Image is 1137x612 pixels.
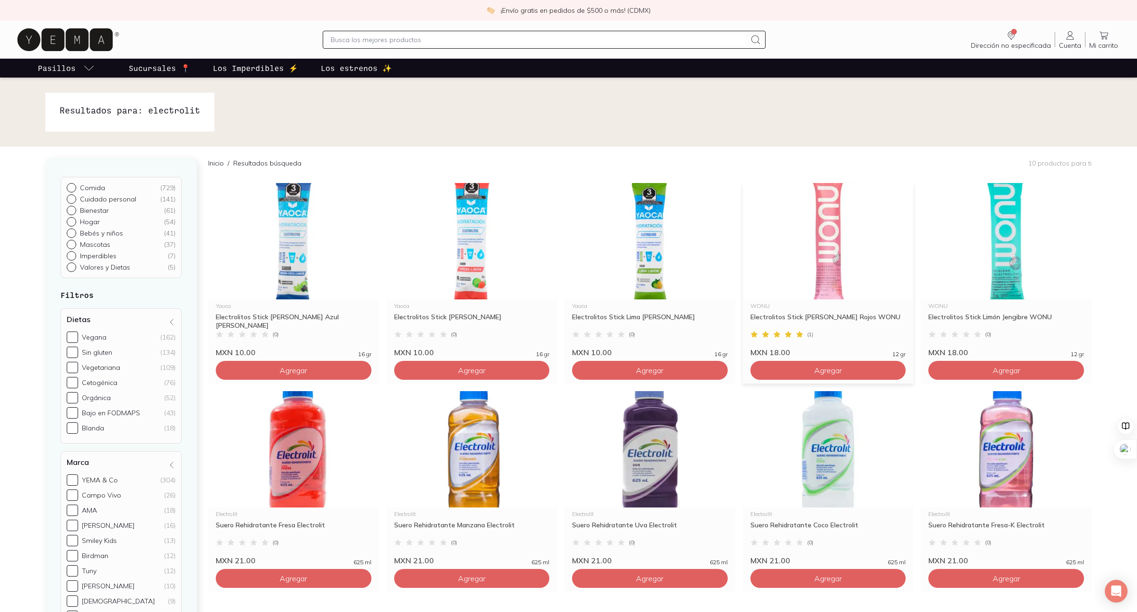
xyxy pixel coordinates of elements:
a: Dirección no especificada [967,30,1055,50]
button: Agregar [216,569,371,588]
p: Comida [80,184,105,192]
span: ( 0 ) [273,332,279,337]
a: Suero Rehidratante Fresa ElectrolitElectrolitSuero Rehidratante Fresa Electrolit(0)MXN 21.00625 ml [208,391,379,565]
span: ( 0 ) [985,332,991,337]
h4: Dietas [67,315,90,324]
input: Cetogénica(76) [67,377,78,388]
div: Electrolitos Stick Limón Jengibre WONU [928,313,1084,330]
input: Bajo en FODMAPS(43) [67,407,78,419]
img: Suero Rehidratante Uva Electrolit [564,391,735,507]
span: ( 0 ) [451,540,457,545]
span: ( 0 ) [629,540,635,545]
span: Agregar [993,366,1020,375]
button: Agregar [750,361,906,380]
input: [PERSON_NAME](16) [67,520,78,531]
span: / [224,158,233,168]
span: Agregar [458,574,485,583]
input: Busca los mejores productos [331,34,746,45]
span: MXN 21.00 [394,556,434,565]
div: ( 61 ) [164,206,176,215]
a: Los Imperdibles ⚡️ [211,59,300,78]
div: (134) [160,348,176,357]
div: Suero Rehidratante Coco Electrolit [750,521,906,538]
span: ( 0 ) [451,332,457,337]
span: Agregar [993,574,1020,583]
span: 625 ml [888,560,906,565]
div: Yaoca [572,303,728,309]
button: Agregar [928,361,1084,380]
span: 16 gr [536,351,549,357]
button: Agregar [572,569,728,588]
button: Agregar [928,569,1084,588]
span: ( 0 ) [985,540,991,545]
span: MXN 10.00 [216,348,256,357]
a: Electrolitos stick frutos rojos WONUWONUElectrolitos Stick [PERSON_NAME] Rojos WONU(1)MXN 18.0012 gr [743,183,914,357]
input: Sin gluten(134) [67,347,78,358]
div: Dietas [61,308,182,444]
img: Electrolitos Stick limon jengibre WONU [921,183,1092,299]
div: Smiley Kids [82,536,117,545]
strong: Filtros [61,290,94,299]
div: Blanda [82,424,104,432]
div: (18) [164,424,176,432]
div: ( 5 ) [167,263,176,271]
p: Los estrenos ✨ [321,62,392,74]
a: pasillo-todos-link [36,59,97,78]
div: Orgánica [82,393,111,402]
input: Tuny(12) [67,565,78,577]
a: Electrolitos Stick fresa YaokaYaocaElectrolitos Stick [PERSON_NAME](0)MXN 10.0016 gr [387,183,557,357]
span: Dirección no especificada [971,41,1051,50]
div: Electrolitos Stick Lima [PERSON_NAME] [572,313,728,330]
div: (12) [164,551,176,560]
div: [PERSON_NAME] [82,521,134,530]
img: Suero Rehidratante Fresa Kiwi Electrolit [921,391,1092,507]
a: Suero Rehidratante Coco ElectrolitElectrolitSuero Rehidratante Coco Electrolit(0)MXN 21.00625 ml [743,391,914,565]
img: Electrolitos Stick lima limon Yaoka [564,183,735,299]
img: Suero Rehidratante Manzana Electrolit [387,391,557,507]
span: Agregar [814,574,842,583]
p: Los Imperdibles ⚡️ [213,62,298,74]
div: Cetogénica [82,378,117,387]
span: 12 gr [1071,351,1084,357]
div: [DEMOGRAPHIC_DATA] [82,597,155,605]
span: 625 ml [531,560,549,565]
a: Electrolitos Stick limon jengibre WONUWONUElectrolitos Stick Limón Jengibre WONU(0)MXN 18.0012 gr [921,183,1092,357]
div: (16) [164,521,176,530]
input: YEMA & Co(304) [67,474,78,486]
div: Tuny [82,567,97,575]
span: MXN 21.00 [928,556,968,565]
div: ( 729 ) [160,184,176,192]
div: ( 41 ) [164,229,176,237]
div: (76) [164,378,176,387]
span: Agregar [280,574,307,583]
span: ( 1 ) [807,332,813,337]
div: ( 141 ) [160,195,176,203]
a: Suero Rehidratante Uva ElectrolitElectrolitSuero Rehidratante Uva Electrolit(0)MXN 21.00625 ml [564,391,735,565]
div: (162) [160,333,176,341]
div: Sin gluten [82,348,112,357]
div: Electrolit [750,511,906,517]
p: Bienestar [80,206,109,215]
span: MXN 10.00 [394,348,434,357]
a: Electrolitos Stick mora azul YaokaYaocaElectrolitos Stick [PERSON_NAME] Azul [PERSON_NAME](0)MXN ... [208,183,379,357]
div: YEMA & Co [82,476,118,484]
input: Campo Vivo(26) [67,490,78,501]
input: Blanda(18) [67,422,78,434]
div: Electrolit [394,511,550,517]
a: Electrolitos Stick lima limon YaokaYaocaElectrolitos Stick Lima [PERSON_NAME](0)MXN 10.0016 gr [564,183,735,357]
a: Suero Rehidratante Manzana ElectrolitElectrolitSuero Rehidratante Manzana Electrolit(0)MXN 21.006... [387,391,557,565]
span: Agregar [636,366,663,375]
p: 10 productos para ti [1028,159,1092,167]
span: MXN 21.00 [216,556,256,565]
input: Orgánica(52) [67,392,78,403]
input: [PERSON_NAME](10) [67,580,78,592]
img: check [486,6,495,15]
div: Vegana [82,333,106,341]
div: Electrolit [216,511,371,517]
span: MXN 21.00 [572,556,612,565]
button: Agregar [394,361,550,380]
div: Suero Rehidratante Fresa Electrolit [216,521,371,538]
span: Agregar [636,574,663,583]
h1: Resultados para: electrolit [60,104,200,116]
div: WONU [750,303,906,309]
